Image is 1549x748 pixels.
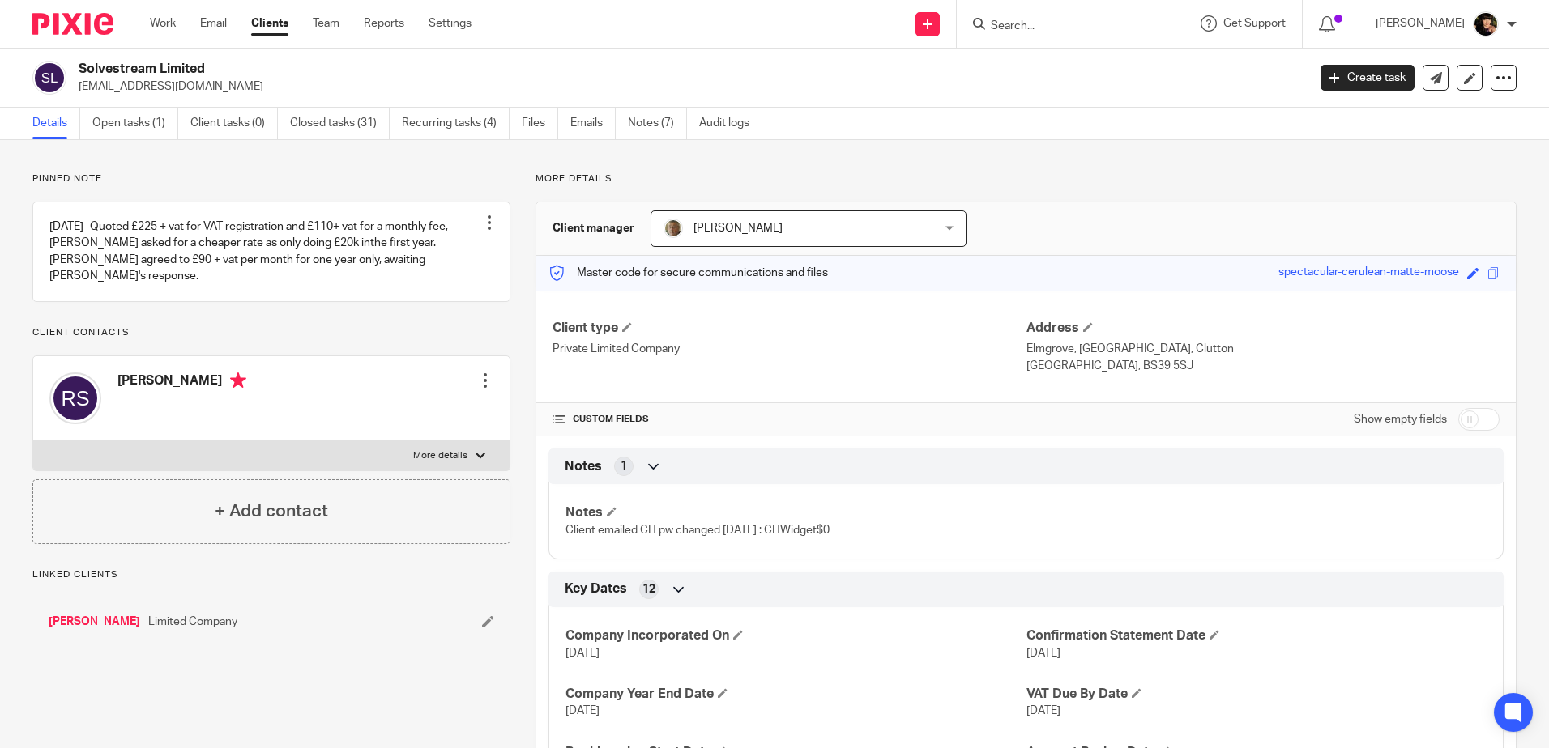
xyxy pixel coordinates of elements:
h4: Client type [553,320,1026,337]
span: [DATE] [565,705,600,716]
span: Notes [565,458,602,475]
p: More details [536,172,1517,185]
h3: Client manager [553,220,634,236]
p: [PERSON_NAME] [1376,15,1465,32]
span: [PERSON_NAME] [693,223,783,234]
a: Client tasks (0) [190,108,278,139]
img: svg%3E [32,61,66,95]
h4: VAT Due By Date [1026,686,1487,703]
label: Show empty fields [1354,411,1447,427]
span: 12 [642,581,655,597]
p: [EMAIL_ADDRESS][DOMAIN_NAME] [79,79,1296,95]
a: Team [313,15,339,32]
input: Search [989,19,1135,34]
span: Limited Company [148,614,237,630]
a: Reports [364,15,404,32]
span: Key Dates [565,580,627,597]
h4: + Add contact [215,499,328,524]
h4: [PERSON_NAME] [117,372,246,393]
h4: Company Year End Date [565,686,1026,703]
h4: Address [1026,320,1500,337]
span: [DATE] [1026,648,1060,659]
p: Pinned note [32,172,510,185]
h4: Company Incorporated On [565,627,1026,644]
img: 20210723_200136.jpg [1473,11,1499,37]
a: Notes (7) [628,108,687,139]
a: Settings [429,15,472,32]
p: Elmgrove, [GEOGRAPHIC_DATA], Clutton [1026,341,1500,357]
span: [DATE] [565,648,600,659]
h4: Notes [565,504,1026,521]
a: Recurring tasks (4) [402,108,510,139]
a: Email [200,15,227,32]
p: Client contacts [32,326,510,339]
span: Client emailed CH pw changed [DATE] : CHWidget$0 [565,525,830,536]
a: Work [150,15,176,32]
p: Linked clients [32,568,510,581]
span: 1 [621,458,627,474]
img: profile%20pic%204.JPG [664,219,683,238]
a: Closed tasks (31) [290,108,390,139]
p: [GEOGRAPHIC_DATA], BS39 5SJ [1026,358,1500,374]
img: Pixie [32,13,113,35]
a: Emails [570,108,616,139]
h2: Solvestream Limited [79,61,1052,78]
a: Files [522,108,558,139]
p: More details [413,449,467,462]
a: Audit logs [699,108,762,139]
span: [DATE] [1026,705,1060,716]
p: Private Limited Company [553,341,1026,357]
p: Master code for secure communications and files [548,265,828,281]
a: Details [32,108,80,139]
i: Primary [230,372,246,389]
img: svg%3E [49,372,101,424]
div: spectacular-cerulean-matte-moose [1278,264,1459,283]
a: [PERSON_NAME] [49,614,140,630]
h4: CUSTOM FIELDS [553,413,1026,426]
span: Get Support [1223,18,1286,29]
a: Clients [251,15,288,32]
a: Open tasks (1) [92,108,178,139]
h4: Confirmation Statement Date [1026,627,1487,644]
a: Create task [1321,65,1415,91]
